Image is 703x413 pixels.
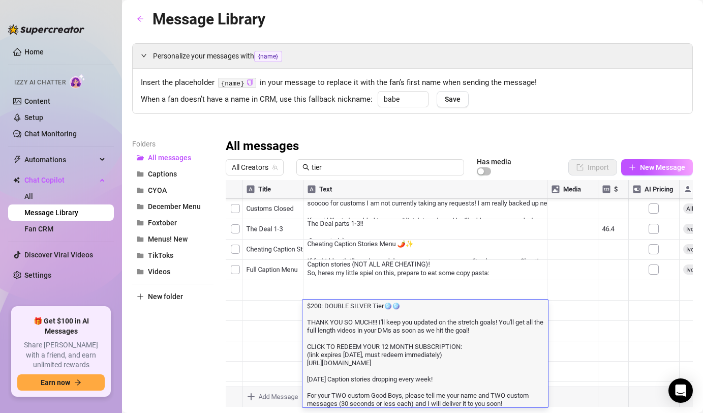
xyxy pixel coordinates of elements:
[17,316,105,336] span: 🎁 Get $100 in AI Messages
[24,113,43,122] a: Setup
[148,292,183,301] span: New folder
[17,374,105,391] button: Earn nowarrow-right
[568,159,617,175] button: Import
[132,263,213,280] button: Videos
[132,198,213,215] button: December Menu
[132,215,213,231] button: Foxtober
[141,52,147,58] span: expanded
[141,77,684,89] span: Insert the placeholder in your message to replace it with the fan’s first name when sending the m...
[24,97,50,105] a: Content
[132,247,213,263] button: TikToks
[148,219,177,227] span: Foxtober
[437,91,469,107] button: Save
[477,159,511,165] article: Has media
[24,48,44,56] a: Home
[132,231,213,247] button: Menus! New
[148,268,170,276] span: Videos
[24,251,93,259] a: Discover Viral Videos
[148,202,201,211] span: December Menu
[148,251,173,259] span: TikToks
[70,74,85,88] img: AI Chatter
[218,78,256,88] code: {name}
[302,164,310,171] span: search
[272,164,278,170] span: team
[232,160,278,175] span: All Creators
[254,51,282,62] span: {name}
[13,176,20,184] img: Chat Copilot
[153,50,684,62] span: Personalize your messages with
[152,7,265,31] article: Message Library
[24,271,51,279] a: Settings
[137,154,144,161] span: folder-open
[132,288,213,305] button: New folder
[137,187,144,194] span: folder
[137,268,144,275] span: folder
[629,164,636,171] span: plus
[24,225,53,233] a: Fan CRM
[132,138,213,150] article: Folders
[148,154,191,162] span: All messages
[8,24,84,35] img: logo-BBDzfeDw.svg
[74,379,81,386] span: arrow-right
[312,162,458,173] input: Search messages
[148,186,167,194] span: CYOA
[137,252,144,259] span: folder
[24,192,33,200] a: All
[41,378,70,387] span: Earn now
[640,163,685,171] span: New Message
[14,78,66,87] span: Izzy AI Chatter
[24,172,97,188] span: Chat Copilot
[141,94,373,106] span: When a fan doesn’t have a name in CRM, use this fallback nickname:
[148,170,177,178] span: Captions
[247,79,253,86] button: Click to Copy
[226,138,299,155] h3: All messages
[137,293,144,300] span: plus
[137,235,144,243] span: folder
[132,182,213,198] button: CYOA
[24,209,78,217] a: Message Library
[445,95,461,103] span: Save
[137,170,144,178] span: folder
[133,44,692,68] div: Personalize your messages with{name}
[668,378,693,403] div: Open Intercom Messenger
[24,152,97,168] span: Automations
[148,235,188,243] span: Menus! New
[132,150,213,166] button: All messages
[24,130,77,138] a: Chat Monitoring
[13,156,21,164] span: thunderbolt
[621,159,693,175] button: New Message
[17,340,105,370] span: Share [PERSON_NAME] with a friend, and earn unlimited rewards
[137,219,144,226] span: folder
[247,79,253,85] span: copy
[302,301,548,407] textarea: $200: DOUBLE SILVER Tier🪩🪩 THANK YOU SO MUCH!!! I'll keep you updated on the stretch goals! You'l...
[137,15,144,22] span: arrow-left
[132,166,213,182] button: Captions
[137,203,144,210] span: folder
